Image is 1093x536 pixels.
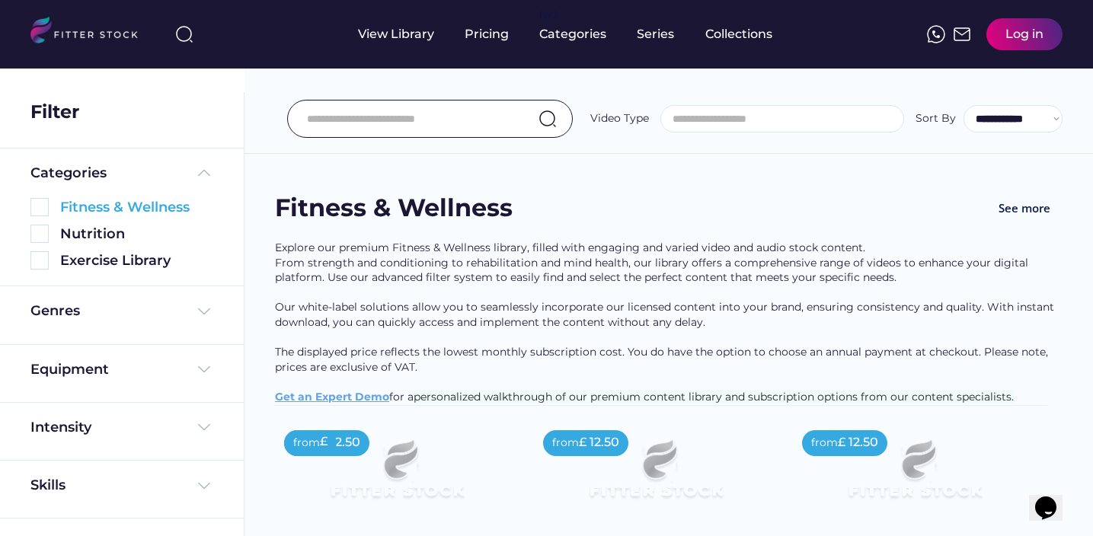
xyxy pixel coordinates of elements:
div: from [811,435,838,451]
div: £ 12.50 [838,434,878,451]
img: Frame%20%284%29.svg [195,477,213,495]
span: personalized walkthrough of our premium content library and subscription options from our content... [414,390,1014,404]
div: £ 12.50 [579,434,619,451]
img: meteor-icons_whatsapp%20%281%29.svg [927,25,945,43]
div: Nutrition [60,225,213,244]
img: Frame%2079%20%281%29.svg [558,421,753,531]
div: Series [637,26,675,43]
img: Frame%2051.svg [953,25,971,43]
div: fvck [539,8,559,23]
div: Exercise Library [60,251,213,270]
div: Collections [705,26,772,43]
div: Fitness & Wellness [275,191,513,225]
div: Genres [30,301,80,321]
div: Categories [539,26,606,43]
img: LOGO.svg [30,17,151,48]
img: Frame%20%284%29.svg [195,418,213,436]
div: Filter [30,99,79,125]
img: Frame%2079%20%281%29.svg [299,421,494,531]
a: Get an Expert Demo [275,390,389,404]
div: £ [320,433,328,450]
div: View Library [358,26,434,43]
div: Sort By [916,111,956,126]
span: The displayed price reflects the lowest monthly subscription cost. You do have the option to choo... [275,345,1051,374]
div: £ 12.50 [320,434,360,451]
img: Frame%20%284%29.svg [195,302,213,321]
div: Equipment [30,360,109,379]
div: Skills [30,476,69,495]
div: Explore our premium Fitness & Wellness library, filled with engaging and varied video and audio s... [275,241,1063,405]
img: search-normal%203.svg [175,25,193,43]
div: from [552,435,579,451]
div: from [293,435,320,451]
img: Rectangle%205126.svg [30,251,49,270]
div: Video Type [590,111,649,126]
div: Categories [30,164,107,183]
iframe: chat widget [1029,475,1078,521]
div: Intensity [30,418,91,437]
img: Rectangle%205126.svg [30,198,49,216]
img: Frame%20%284%29.svg [195,360,213,378]
img: Frame%2079%20%281%29.svg [817,421,1012,531]
img: Rectangle%205126.svg [30,225,49,243]
img: search-normal.svg [539,110,557,128]
button: See more [986,191,1063,225]
div: Pricing [465,26,509,43]
div: Log in [1005,26,1043,43]
img: Frame%20%285%29.svg [195,164,213,182]
div: Fitness & Wellness [60,198,213,217]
